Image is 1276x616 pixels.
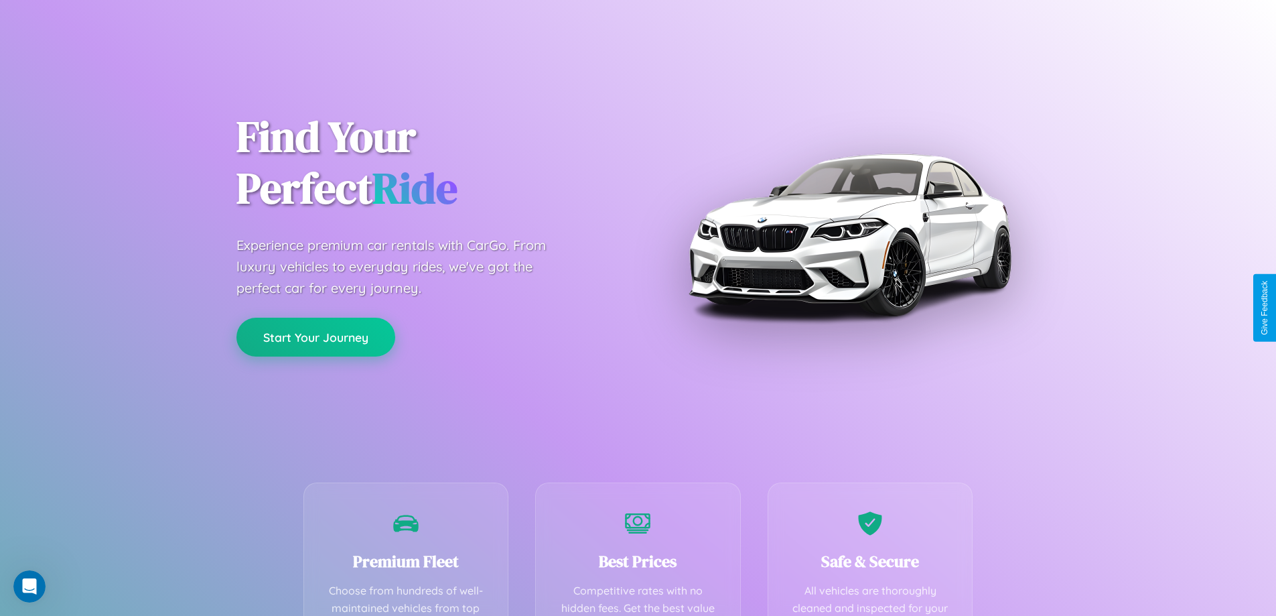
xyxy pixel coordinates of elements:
span: Ride [372,159,457,217]
iframe: Intercom live chat [13,570,46,603]
h3: Safe & Secure [788,550,952,572]
button: Start Your Journey [236,318,395,357]
p: Experience premium car rentals with CarGo. From luxury vehicles to everyday rides, we've got the ... [236,235,571,299]
h3: Best Prices [556,550,720,572]
h1: Find Your Perfect [236,111,618,214]
div: Give Feedback [1260,281,1269,335]
img: Premium BMW car rental vehicle [682,67,1017,402]
h3: Premium Fleet [324,550,488,572]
